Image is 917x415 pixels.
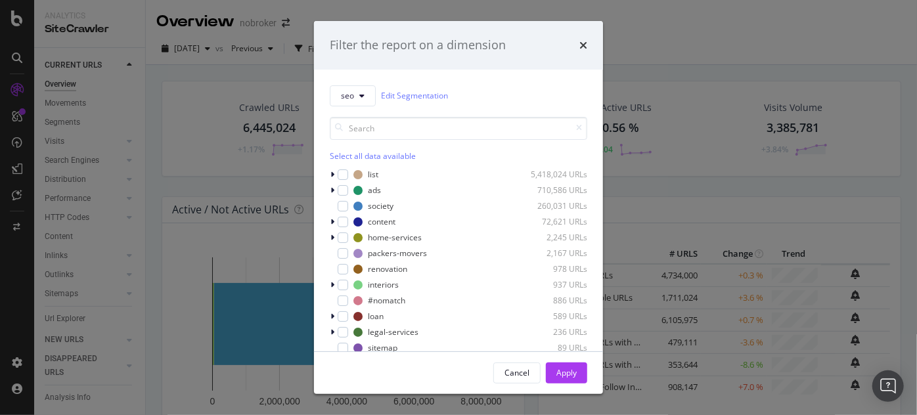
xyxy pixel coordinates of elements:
[330,117,587,140] input: Search
[523,216,587,227] div: 72,621 URLs
[556,367,577,378] div: Apply
[872,370,904,402] div: Open Intercom Messenger
[523,248,587,259] div: 2,167 URLs
[523,295,587,306] div: 886 URLs
[341,90,354,101] span: seo
[523,232,587,243] div: 2,245 URLs
[330,85,376,106] button: seo
[368,311,384,322] div: loan
[523,311,587,322] div: 589 URLs
[330,150,587,162] div: Select all data available
[523,169,587,180] div: 5,418,024 URLs
[381,89,448,102] a: Edit Segmentation
[504,367,529,378] div: Cancel
[368,216,395,227] div: content
[314,21,603,394] div: modal
[368,295,405,306] div: #nomatch
[368,200,393,211] div: society
[546,362,587,383] button: Apply
[523,279,587,290] div: 937 URLs
[523,200,587,211] div: 260,031 URLs
[523,326,587,338] div: 236 URLs
[579,37,587,54] div: times
[523,263,587,274] div: 978 URLs
[330,37,506,54] div: Filter the report on a dimension
[368,248,427,259] div: packers-movers
[368,326,418,338] div: legal-services
[368,263,407,274] div: renovation
[523,185,587,196] div: 710,586 URLs
[368,279,399,290] div: interiors
[368,185,381,196] div: ads
[368,232,422,243] div: home-services
[368,169,378,180] div: list
[523,342,587,353] div: 89 URLs
[368,342,397,353] div: sitemap
[493,362,541,383] button: Cancel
